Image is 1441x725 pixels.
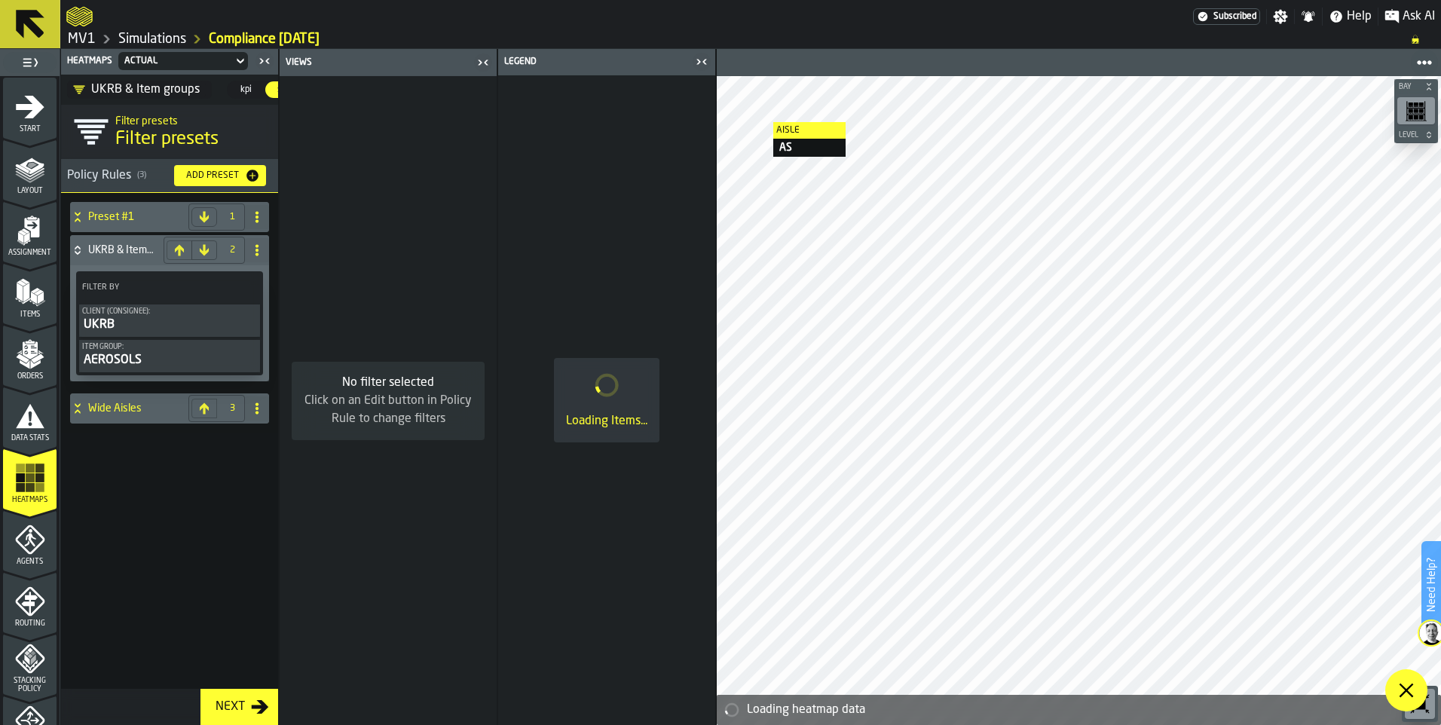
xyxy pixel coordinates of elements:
[3,677,57,693] span: Stacking Policy
[1323,8,1378,26] label: button-toggle-Help
[3,78,57,138] li: menu Start
[1394,94,1438,127] div: button-toolbar-undefined
[67,56,112,66] span: Heatmaps
[115,112,272,127] h2: Sub Title
[3,558,57,566] span: Agents
[68,31,96,47] a: link-to-/wh/i/3ccf57d1-1e0c-4a81-a3bb-c2011c5f0d50
[304,374,473,392] div: No filter selected
[1267,9,1294,24] label: button-toggle-Settings
[3,52,57,73] label: button-toggle-Toggle Full Menu
[67,167,162,185] div: Policy Rules
[226,245,238,255] span: 2
[124,56,227,66] div: DropdownMenuValue-498b4987-9e0c-4ea4-aa44-3072e7a2298f
[66,30,1435,48] nav: Breadcrumb
[473,54,494,72] label: button-toggle-Close me
[226,403,238,414] span: 3
[283,57,473,68] div: Views
[82,307,257,316] div: Client (Consignee):
[180,170,245,181] div: Add Preset
[280,49,497,76] header: Views
[73,81,200,99] div: DropdownMenuValue-QbIk8xIFBNJs8fddrLHKI
[1396,83,1421,91] span: Bay
[82,351,257,369] div: AEROSOLS
[61,105,278,159] div: title-Filter presets
[3,572,57,632] li: menu Routing
[3,434,57,442] span: Data Stats
[66,3,93,30] a: logo-header
[773,122,846,139] label: Aisle
[1295,9,1322,24] label: button-toggle-Notifications
[1193,8,1260,25] a: link-to-/wh/i/3ccf57d1-1e0c-4a81-a3bb-c2011c5f0d50/settings/billing
[265,81,314,99] label: button-switch-multi-setup
[200,689,278,725] button: button-Next
[3,139,57,200] li: menu Layout
[3,496,57,504] span: Heatmaps
[118,31,186,47] a: link-to-/wh/i/3ccf57d1-1e0c-4a81-a3bb-c2011c5f0d50
[70,235,158,265] div: UKRB & Item groups
[88,244,158,256] h4: UKRB & Item groups
[498,49,715,75] header: Legend
[1347,8,1372,26] span: Help
[1394,79,1438,94] button: button-
[3,310,57,319] span: Items
[3,125,57,133] span: Start
[3,387,57,447] li: menu Data Stats
[79,340,260,372] div: PolicyFilterItem-Item Group
[61,159,278,193] h3: title-section-[object Object]
[228,81,264,98] div: thumb
[254,52,275,70] label: button-toggle-Close me
[137,170,146,180] span: ( 3 )
[304,392,473,428] div: Click on an Edit button in Policy Rule to change filters
[1423,543,1439,627] label: Need Help?
[1403,8,1435,26] span: Ask AI
[747,701,1435,719] div: Loading heatmap data
[265,81,313,98] div: thumb
[79,340,260,372] button: Item Group:AEROSOLS
[3,634,57,694] li: menu Stacking Policy
[501,57,691,67] div: Legend
[1103,119,1441,725] iframe: Chat Widget
[773,139,846,157] div: AS
[115,127,219,151] span: Filter presets
[3,249,57,257] span: Assignment
[3,372,57,381] span: Orders
[720,692,805,722] a: logo-header
[82,343,257,351] div: Item Group:
[67,81,212,99] div: DropdownMenuValue-QbIk8xIFBNJs8fddrLHKI
[3,187,57,195] span: Layout
[174,165,266,186] button: button-Add Preset
[88,402,182,415] h4: Wide Aisles
[1193,8,1260,25] div: Menu Subscription
[1213,11,1256,22] span: Subscribed
[1378,8,1441,26] label: button-toggle-Ask AI
[79,304,260,337] button: Client (Consignee):UKRB
[79,304,260,337] div: PolicyFilterItem-Client (Consignee)
[115,52,251,70] div: DropdownMenuValue-498b4987-9e0c-4ea4-aa44-3072e7a2298f
[88,211,182,223] h4: Preset #1
[79,280,233,295] label: Filter By
[691,53,712,71] label: button-toggle-Close me
[70,202,182,232] div: Preset #1
[226,212,238,222] span: 1
[234,83,258,96] span: kpi
[70,393,182,424] div: Wide Aisles
[3,448,57,509] li: menu Heatmaps
[210,698,251,716] div: Next
[82,316,257,334] div: UKRB
[271,83,307,96] span: setup
[3,201,57,262] li: menu Assignment
[3,263,57,323] li: menu Items
[3,510,57,571] li: menu Agents
[566,412,647,430] div: Loading Items...
[227,81,265,99] label: button-switch-multi-kpi
[209,31,320,47] a: link-to-/wh/i/3ccf57d1-1e0c-4a81-a3bb-c2011c5f0d50/simulations/05737124-12f7-4502-8a67-8971fa089ea5
[3,325,57,385] li: menu Orders
[3,619,57,628] span: Routing
[717,695,1441,725] div: alert-Loading heatmap data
